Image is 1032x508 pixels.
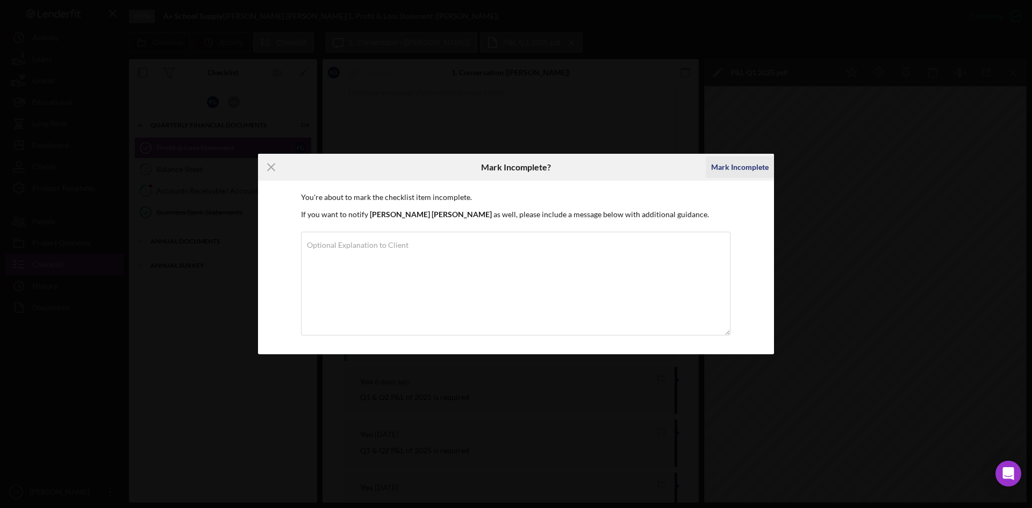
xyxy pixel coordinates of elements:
label: Optional Explanation to Client [307,241,408,249]
b: [PERSON_NAME] [PERSON_NAME] [370,210,492,219]
p: You're about to mark the checklist item incomplete. [301,191,731,203]
h6: Mark Incomplete? [481,162,551,172]
div: Open Intercom Messenger [995,461,1021,486]
button: Mark Incomplete [706,156,774,178]
div: Mark Incomplete [711,156,769,178]
p: If you want to notify as well, please include a message below with additional guidance. [301,209,731,220]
